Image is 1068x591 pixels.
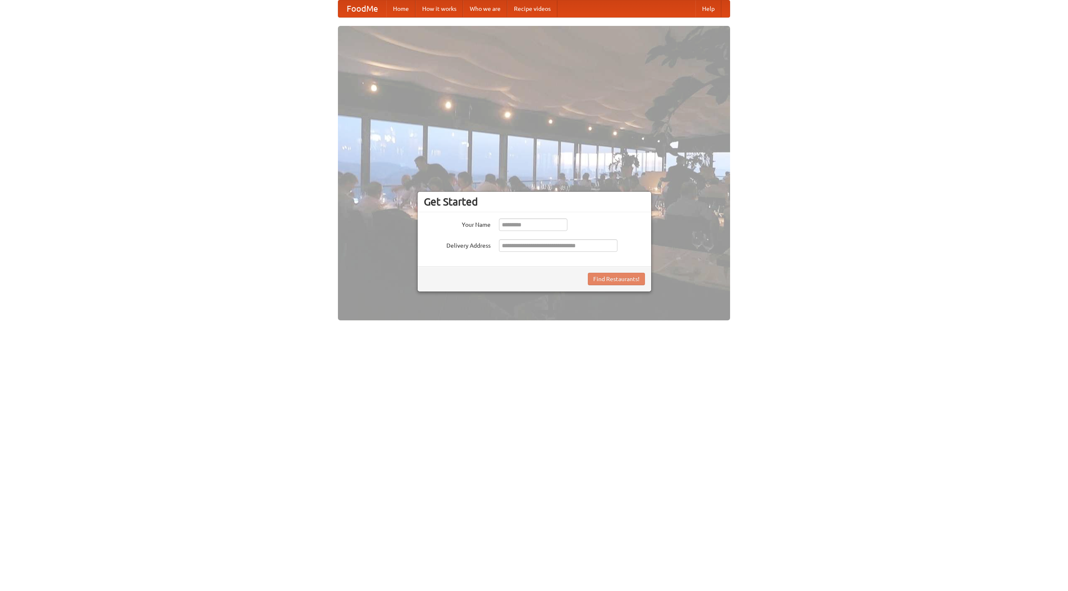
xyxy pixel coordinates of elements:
a: How it works [416,0,463,17]
a: Home [386,0,416,17]
a: Who we are [463,0,507,17]
label: Your Name [424,218,491,229]
a: Recipe videos [507,0,557,17]
a: Help [695,0,721,17]
h3: Get Started [424,195,645,208]
a: FoodMe [338,0,386,17]
button: Find Restaurants! [588,273,645,285]
label: Delivery Address [424,239,491,250]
